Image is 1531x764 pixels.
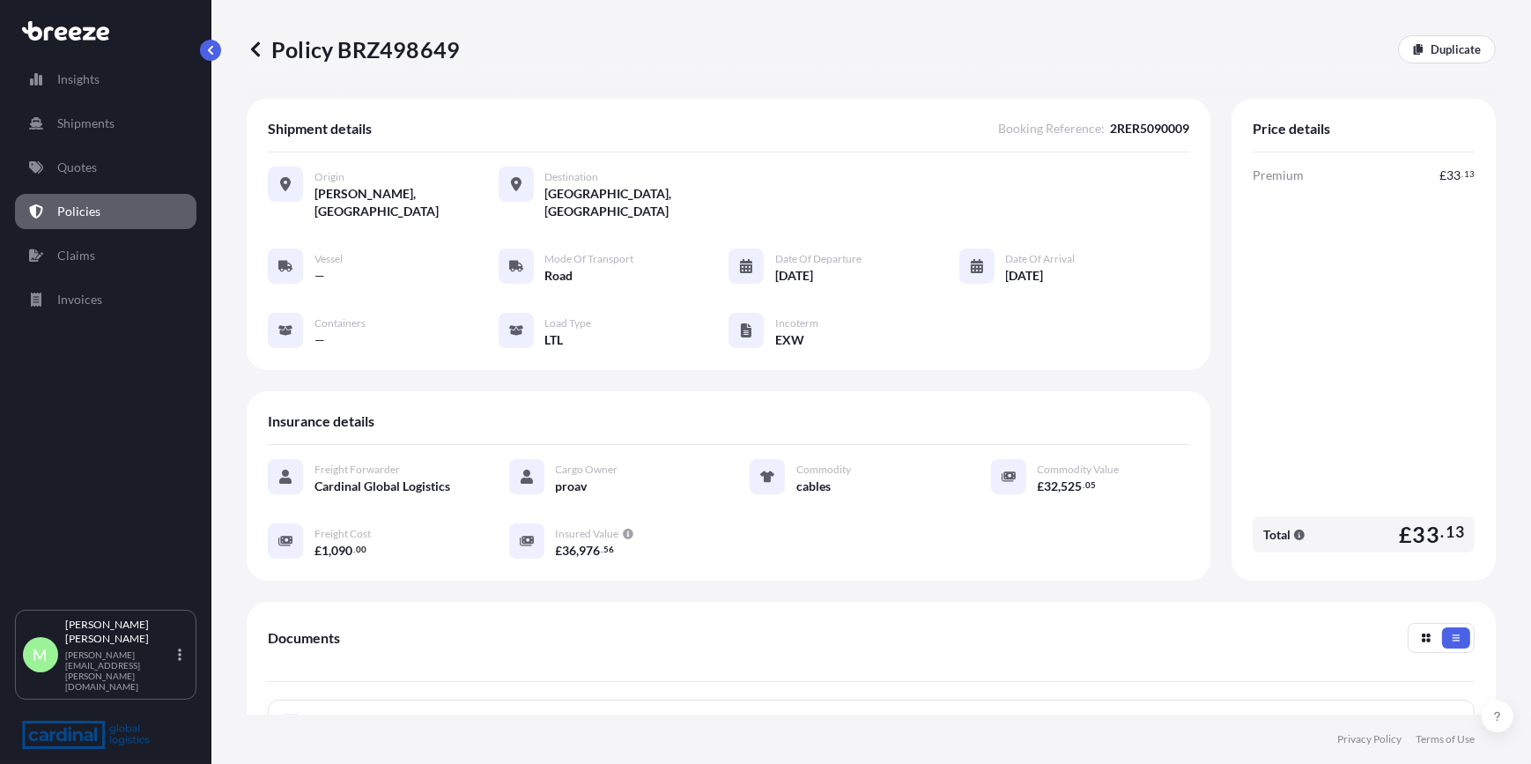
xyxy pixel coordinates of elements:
span: Certificate [314,714,372,731]
span: Mode of Transport [545,252,634,266]
span: Documents [268,629,340,647]
span: 33 [1446,169,1461,182]
span: Freight Cost [314,527,371,541]
span: Load Type [545,316,592,330]
span: , [577,545,580,557]
span: 13 [1464,171,1475,177]
p: Quotes [57,159,97,176]
p: Insights [57,70,100,88]
a: Duplicate [1398,35,1496,63]
span: 33 [1412,523,1439,545]
span: [DATE] [1006,267,1044,285]
span: Destination [545,170,599,184]
span: — [314,267,325,285]
p: [PERSON_NAME] [PERSON_NAME] [65,618,174,646]
a: Terms of Use [1416,732,1475,746]
span: 1 [322,545,329,557]
a: Invoices [15,282,196,317]
span: Incoterm [775,316,818,330]
span: Containers [314,316,366,330]
span: . [1083,482,1084,488]
span: Date of Arrival [1006,252,1076,266]
span: [PERSON_NAME], [GEOGRAPHIC_DATA] [314,185,499,220]
p: Duplicate [1431,41,1481,58]
img: organization-logo [22,721,150,749]
span: . [1441,527,1445,538]
span: Cardinal Global Logistics [314,478,450,495]
span: 05 [1085,482,1096,488]
p: Shipments [57,115,115,132]
p: Policy BRZ498649 [247,35,460,63]
a: Shipments [15,106,196,141]
span: — [314,331,325,349]
span: 00 [356,546,366,553]
a: Policies [15,194,196,229]
span: £ [1038,480,1045,493]
span: 56 [603,546,614,553]
span: 525 [1061,480,1083,493]
a: Quotes [15,150,196,185]
p: Policies [57,203,100,220]
span: 36 [563,545,577,557]
span: Vessel [314,252,343,266]
span: Commodity [796,463,851,477]
span: £ [556,545,563,557]
span: Commodity Value [1038,463,1120,477]
span: 976 [580,545,601,557]
span: £ [1399,523,1412,545]
a: Insights [15,62,196,97]
span: Cargo Owner [556,463,618,477]
span: [GEOGRAPHIC_DATA], [GEOGRAPHIC_DATA] [545,185,729,220]
span: Date of Departure [775,252,862,266]
span: M [33,646,48,664]
span: cables [796,478,831,495]
span: 2RER5090009 [1110,120,1189,137]
p: Claims [57,247,95,264]
span: Price details [1253,120,1330,137]
a: Claims [15,238,196,273]
span: 13 [1446,527,1464,538]
span: Insurance details [268,412,374,430]
span: EXW [775,331,804,349]
span: £ [1439,169,1446,182]
span: Total [1263,526,1291,544]
a: Privacy Policy [1337,732,1402,746]
span: LTL [545,331,564,349]
span: proav [556,478,588,495]
span: 090 [331,545,352,557]
p: [PERSON_NAME][EMAIL_ADDRESS][PERSON_NAME][DOMAIN_NAME] [65,649,174,692]
span: , [1059,480,1061,493]
span: Shipment details [268,120,372,137]
span: . [601,546,603,553]
span: Freight Forwarder [314,463,400,477]
span: Origin [314,170,344,184]
span: Booking Reference : [998,120,1105,137]
p: Invoices [57,291,102,308]
span: Premium [1253,167,1304,184]
div: [DATE] [1421,714,1460,731]
span: Road [545,267,573,285]
a: PDFCertificate[DATE] [268,700,1475,745]
span: Insured Value [556,527,619,541]
span: . [1461,171,1463,177]
span: [DATE] [775,267,813,285]
span: , [329,545,331,557]
span: . [353,546,355,553]
span: 32 [1045,480,1059,493]
span: £ [314,545,322,557]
